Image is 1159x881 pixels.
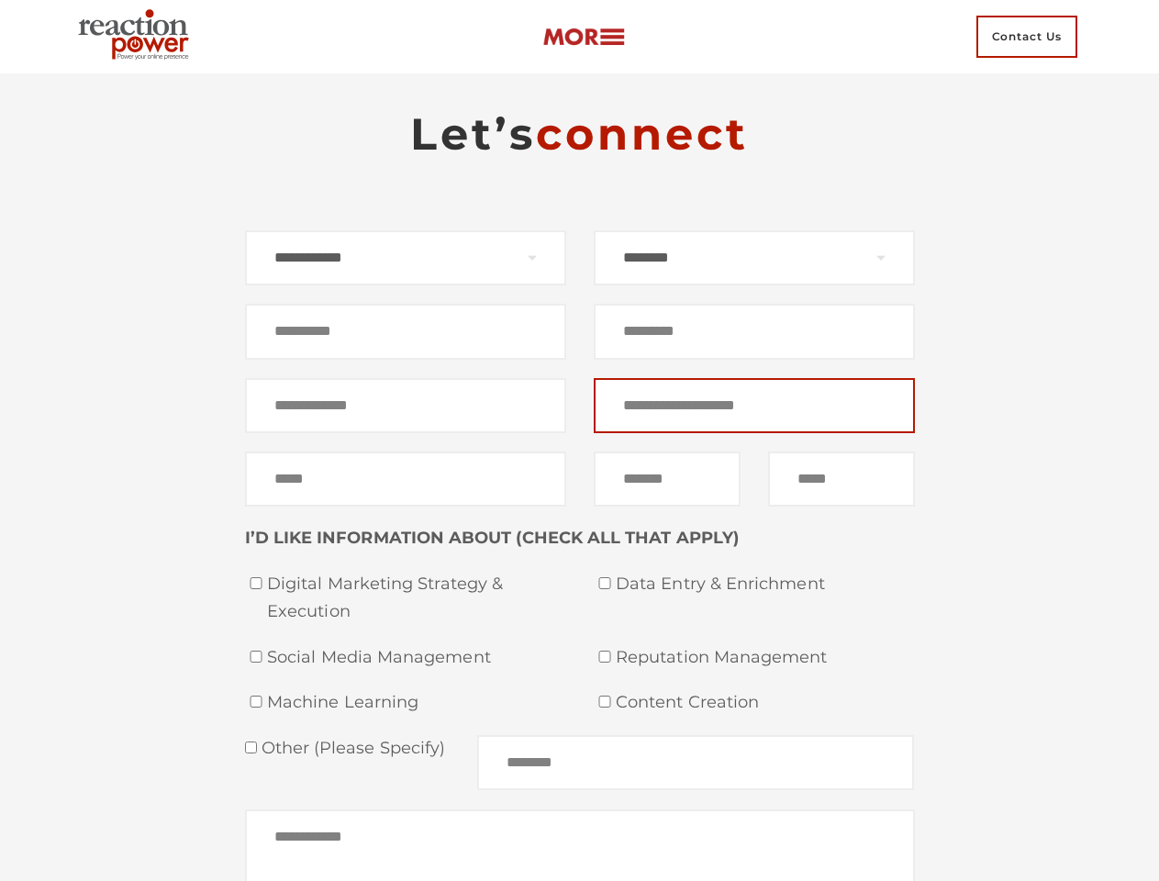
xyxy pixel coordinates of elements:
[245,106,915,162] h2: Let’s
[616,644,915,672] span: Reputation Management
[267,689,566,717] span: Machine Learning
[267,644,566,672] span: Social Media Management
[536,107,749,161] span: connect
[257,738,446,758] span: Other (please specify)
[976,16,1077,58] span: Contact Us
[616,571,915,598] span: Data Entry & Enrichment
[71,4,204,70] img: Executive Branding | Personal Branding Agency
[245,528,740,548] strong: I’D LIKE INFORMATION ABOUT (CHECK ALL THAT APPLY)
[616,689,915,717] span: Content Creation
[542,27,625,48] img: more-btn.png
[267,571,566,625] span: Digital Marketing Strategy & Execution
